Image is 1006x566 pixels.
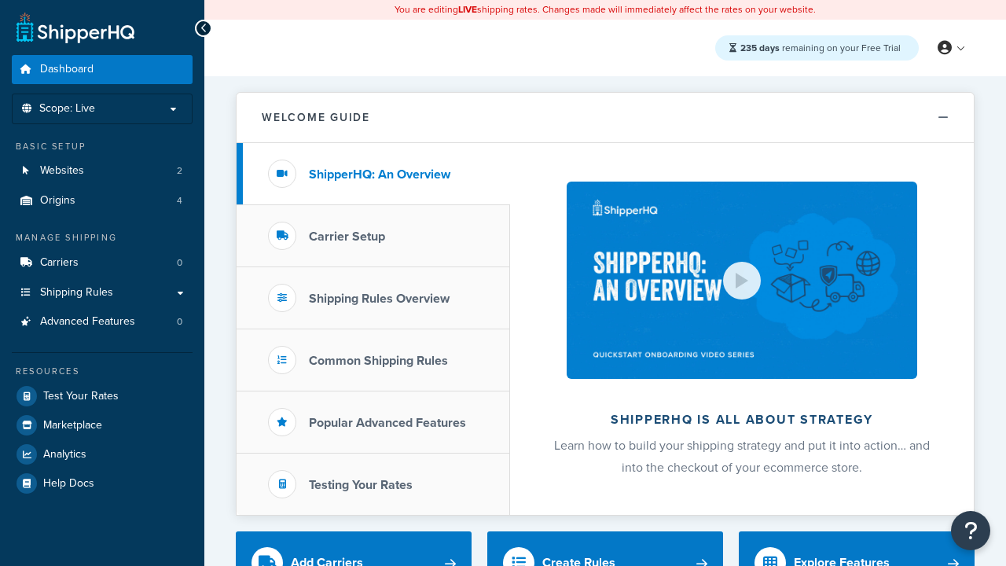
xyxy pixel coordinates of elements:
[309,478,413,492] h3: Testing Your Rates
[237,93,974,143] button: Welcome Guide
[43,419,102,432] span: Marketplace
[262,112,370,123] h2: Welcome Guide
[12,365,193,378] div: Resources
[12,440,193,469] a: Analytics
[12,307,193,336] a: Advanced Features0
[39,102,95,116] span: Scope: Live
[40,164,84,178] span: Websites
[12,248,193,277] a: Carriers0
[40,194,75,208] span: Origins
[43,390,119,403] span: Test Your Rates
[40,315,135,329] span: Advanced Features
[43,477,94,491] span: Help Docs
[12,140,193,153] div: Basic Setup
[740,41,901,55] span: remaining on your Free Trial
[12,382,193,410] a: Test Your Rates
[12,186,193,215] li: Origins
[12,307,193,336] li: Advanced Features
[12,278,193,307] a: Shipping Rules
[309,416,466,430] h3: Popular Advanced Features
[309,354,448,368] h3: Common Shipping Rules
[177,164,182,178] span: 2
[40,286,113,300] span: Shipping Rules
[177,194,182,208] span: 4
[12,231,193,244] div: Manage Shipping
[309,230,385,244] h3: Carrier Setup
[177,315,182,329] span: 0
[12,156,193,186] a: Websites2
[567,182,917,379] img: ShipperHQ is all about strategy
[309,167,450,182] h3: ShipperHQ: An Overview
[43,448,86,461] span: Analytics
[740,41,780,55] strong: 235 days
[40,63,94,76] span: Dashboard
[951,511,990,550] button: Open Resource Center
[12,55,193,84] a: Dashboard
[12,156,193,186] li: Websites
[309,292,450,306] h3: Shipping Rules Overview
[12,248,193,277] li: Carriers
[12,186,193,215] a: Origins4
[554,436,930,476] span: Learn how to build your shipping strategy and put it into action… and into the checkout of your e...
[40,256,79,270] span: Carriers
[12,411,193,439] a: Marketplace
[12,469,193,498] a: Help Docs
[177,256,182,270] span: 0
[552,413,932,427] h2: ShipperHQ is all about strategy
[458,2,477,17] b: LIVE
